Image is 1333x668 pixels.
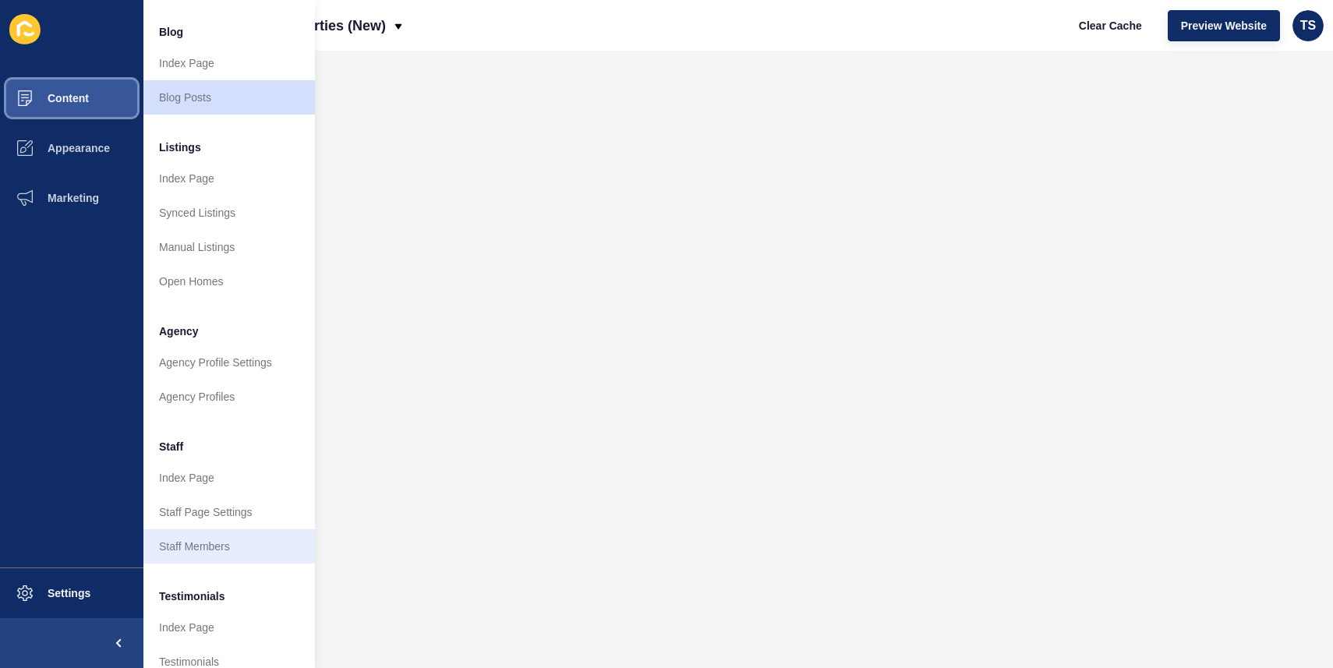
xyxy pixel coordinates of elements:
a: Index Page [143,161,315,196]
span: Testimonials [159,588,225,604]
a: Staff Page Settings [143,495,315,529]
span: Preview Website [1181,18,1267,34]
a: Synced Listings [143,196,315,230]
button: Preview Website [1168,10,1280,41]
span: Listings [159,140,201,155]
span: Blog [159,24,183,40]
a: Index Page [143,461,315,495]
span: TS [1300,18,1316,34]
span: Clear Cache [1079,18,1142,34]
a: Open Homes [143,264,315,299]
a: Agency Profiles [143,380,315,414]
a: Staff Members [143,529,315,564]
button: Clear Cache [1066,10,1155,41]
a: Manual Listings [143,230,315,264]
span: Staff [159,439,183,454]
span: Agency [159,323,199,339]
a: Agency Profile Settings [143,345,315,380]
a: Blog Posts [143,80,315,115]
a: Index Page [143,46,315,80]
a: Index Page [143,610,315,645]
